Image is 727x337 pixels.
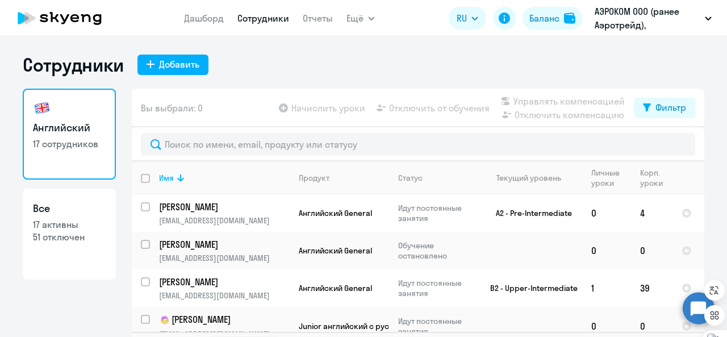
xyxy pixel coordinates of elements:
[299,208,372,218] span: Английский General
[299,321,512,331] span: Junior английский с русскоговорящим преподавателем
[299,283,372,293] span: Английский General
[23,89,116,180] a: Английский17 сотрудников
[33,99,51,117] img: english
[496,173,561,183] div: Текущий уровень
[159,276,287,288] p: [PERSON_NAME]
[655,101,686,114] div: Фильтр
[529,11,559,25] div: Баланс
[589,5,717,32] button: АЭРОКОМ ООО (ранее Аэротрейд), [GEOGRAPHIC_DATA], ООО
[398,173,476,183] div: Статус
[159,238,287,251] p: [PERSON_NAME]
[159,201,287,213] p: [PERSON_NAME]
[159,238,289,251] a: [PERSON_NAME]
[141,101,203,115] span: Вы выбрали: 0
[631,194,672,232] td: 4
[33,218,106,231] p: 17 активны
[159,173,174,183] div: Имя
[398,278,476,298] p: Идут постоянные занятия
[33,120,106,135] h3: Английский
[159,57,199,71] div: Добавить
[237,13,289,24] a: Сотрудники
[159,313,287,327] p: [PERSON_NAME]
[449,7,486,30] button: RU
[582,232,631,269] td: 0
[159,215,289,226] p: [EMAIL_ADDRESS][DOMAIN_NAME]
[591,168,630,188] div: Личные уроки
[299,173,388,183] div: Продукт
[398,203,476,223] p: Идут постоянные занятия
[23,53,124,76] h1: Сотрудники
[299,246,372,256] span: Английский General
[477,194,582,232] td: A2 - Pre-Intermediate
[523,7,582,30] button: Балансbalance
[159,290,289,301] p: [EMAIL_ADDRESS][DOMAIN_NAME]
[159,313,289,327] a: child[PERSON_NAME]
[398,316,476,336] p: Идут постоянные занятия
[582,269,631,307] td: 1
[141,133,695,156] input: Поиск по имени, email, продукту или статусу
[486,173,582,183] div: Текущий уровень
[631,232,672,269] td: 0
[640,168,672,188] div: Корп. уроки
[634,98,695,118] button: Фильтр
[595,5,700,32] p: АЭРОКОМ ООО (ранее Аэротрейд), [GEOGRAPHIC_DATA], ООО
[159,276,289,288] a: [PERSON_NAME]
[159,314,170,326] img: child
[33,138,106,150] p: 17 сотрудников
[591,168,623,188] div: Личные уроки
[631,269,672,307] td: 39
[582,194,631,232] td: 0
[640,168,665,188] div: Корп. уроки
[398,240,476,261] p: Обучение остановлено
[23,189,116,280] a: Все17 активны51 отключен
[477,269,582,307] td: B2 - Upper-Intermediate
[346,11,363,25] span: Ещё
[33,231,106,243] p: 51 отключен
[564,13,575,24] img: balance
[137,55,208,75] button: Добавить
[159,253,289,263] p: [EMAIL_ADDRESS][DOMAIN_NAME]
[303,13,333,24] a: Отчеты
[33,201,106,216] h3: Все
[398,173,423,183] div: Статус
[299,173,329,183] div: Продукт
[159,173,289,183] div: Имя
[457,11,467,25] span: RU
[184,13,224,24] a: Дашборд
[159,201,289,213] a: [PERSON_NAME]
[346,7,375,30] button: Ещё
